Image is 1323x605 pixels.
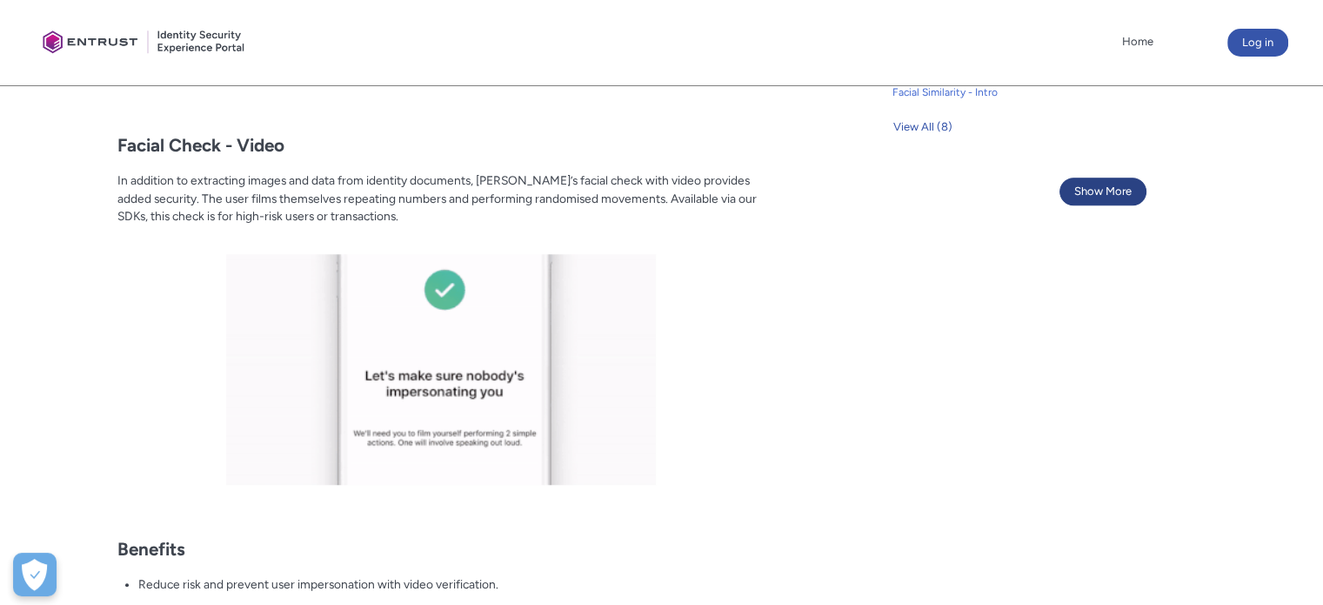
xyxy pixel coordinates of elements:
[1118,29,1158,55] a: Home
[13,553,57,596] div: Cookie Preferences
[1059,178,1146,205] button: Show More
[117,539,765,561] h2: Benefits
[138,575,765,594] p: Reduce risk and prevent user impersonation with video verification.
[226,254,656,485] img: ezgif.com-resize.gif
[893,114,952,140] span: View All (8)
[1227,29,1288,57] button: Log in
[892,77,1181,107] a: Facial Similarity - Intro
[13,553,57,596] button: Open Preferences
[117,171,765,244] p: In addition to extracting images and data from identity documents, [PERSON_NAME]’s facial check w...
[892,84,1181,100] span: Facial Similarity - Intro
[117,135,765,157] h2: Facial Check - Video
[892,113,953,141] button: View All (8)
